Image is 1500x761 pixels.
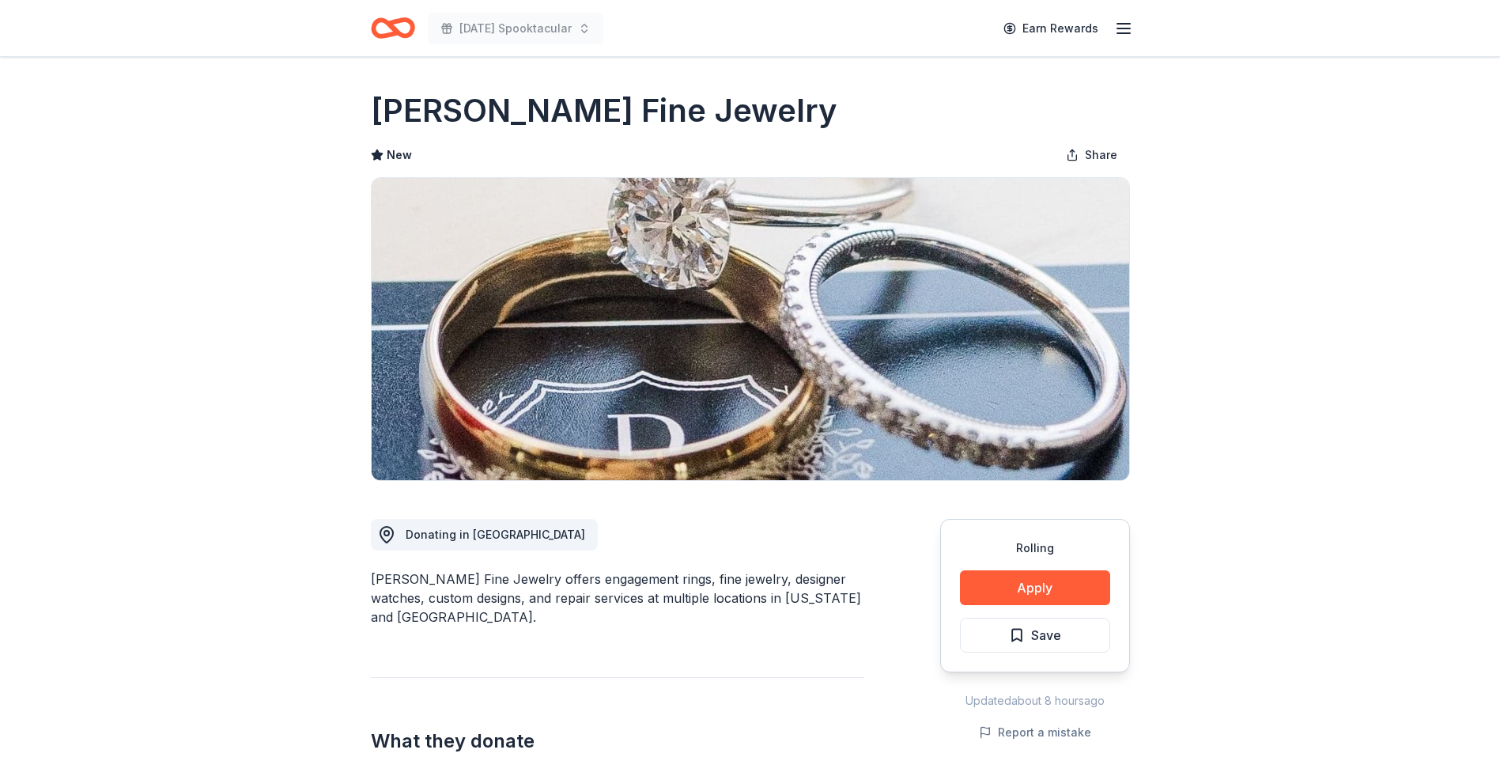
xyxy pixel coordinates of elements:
[371,729,864,754] h2: What they donate
[387,146,412,165] span: New
[960,570,1110,605] button: Apply
[372,178,1129,480] img: Image for Bailey's Fine Jewelry
[960,539,1110,558] div: Rolling
[1031,625,1061,646] span: Save
[960,618,1110,653] button: Save
[371,89,837,133] h1: [PERSON_NAME] Fine Jewelry
[994,14,1108,43] a: Earn Rewards
[428,13,603,44] button: [DATE] Spooktacular
[979,723,1091,742] button: Report a mistake
[459,19,572,38] span: [DATE] Spooktacular
[371,9,415,47] a: Home
[406,528,585,541] span: Donating in [GEOGRAPHIC_DATA]
[940,691,1130,710] div: Updated about 8 hours ago
[371,570,864,627] div: [PERSON_NAME] Fine Jewelry offers engagement rings, fine jewelry, designer watches, custom design...
[1053,139,1130,171] button: Share
[1085,146,1117,165] span: Share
